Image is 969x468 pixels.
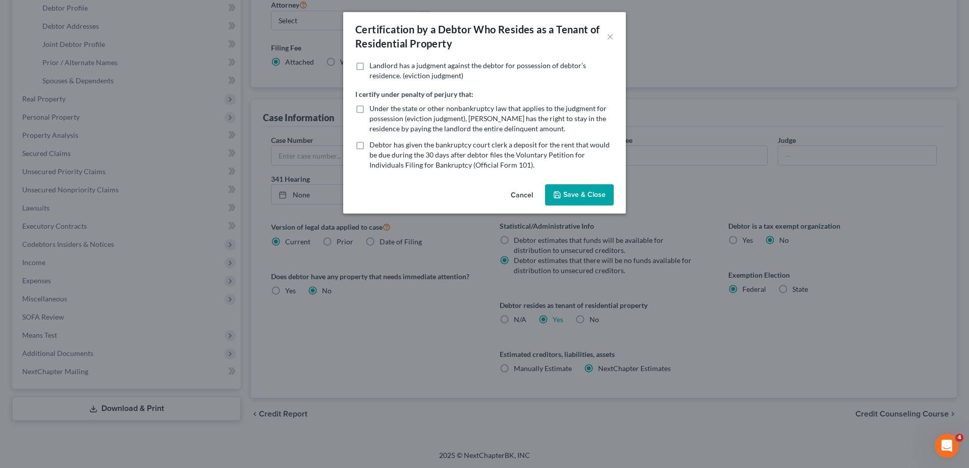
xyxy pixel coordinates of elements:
[369,104,607,133] span: Under the state or other nonbankruptcy law that applies to the judgment for possession (eviction ...
[369,140,610,169] span: Debtor has given the bankruptcy court clerk a deposit for the rent that would be due during the 3...
[955,434,963,442] span: 4
[355,89,473,99] label: I certify under penalty of perjury that:
[369,61,586,80] span: Landlord has a judgment against the debtor for possession of debtor’s residence. (eviction judgment)
[607,30,614,42] button: ×
[545,184,614,205] button: Save & Close
[935,434,959,458] iframe: Intercom live chat
[355,22,607,50] div: Certification by a Debtor Who Resides as a Tenant of Residential Property
[503,185,541,205] button: Cancel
